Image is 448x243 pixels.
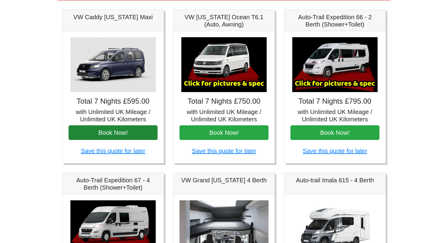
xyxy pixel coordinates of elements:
[303,148,367,154] a: Save this quote for later
[69,125,158,140] button: Book Now!
[69,97,158,106] h4: Total 7 Nights £595.00
[69,177,158,191] h5: Auto-Trail Expedition 67 - 4 Berth (Shower+Toilet)
[290,125,379,140] button: Book Now!
[180,13,268,28] h5: VW [US_STATE] Ocean T6.1 (Auto, Awning)
[290,13,379,28] h5: Auto-Trail Expedition 66 - 2 Berth (Shower+Toilet)
[181,37,267,92] img: VW California Ocean T6.1 (Auto, Awning)
[81,148,145,154] a: Save this quote for later
[292,37,378,92] img: Auto-Trail Expedition 66 - 2 Berth (Shower+Toilet)
[180,177,268,184] h5: VW Grand [US_STATE] 4 Berth
[290,177,379,184] h5: Auto-trail Imala 615 - 4 Berth
[69,108,158,123] h5: with Unlimited UK Mileage / Unlimited UK Kilometers
[180,108,268,123] h5: with Unlimited UK Mileage / Unlimited UK Kilometers
[290,97,379,106] h4: Total 7 Nights £795.00
[69,13,158,21] h5: VW Caddy [US_STATE] Maxi
[180,97,268,106] h4: Total 7 Nights £750.00
[290,108,379,123] h5: with Unlimited UK Mileage / Unlimited UK Kilometers
[70,37,156,92] img: VW Caddy California Maxi
[192,148,256,154] a: Save this quote for later
[180,125,268,140] button: Book Now!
